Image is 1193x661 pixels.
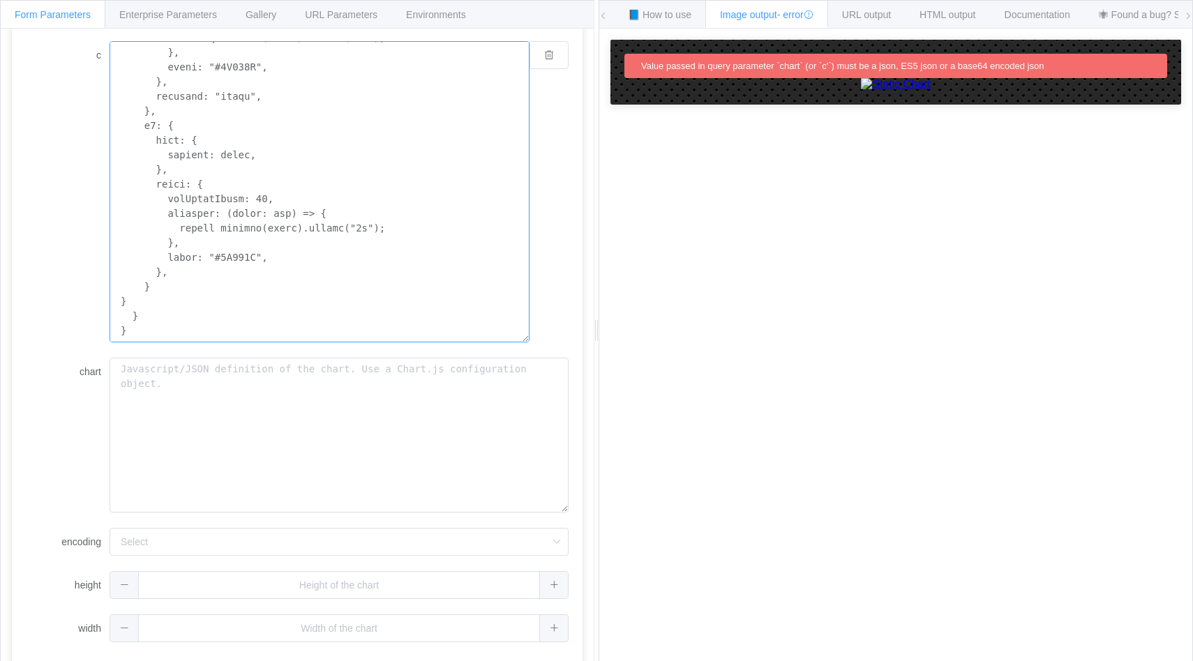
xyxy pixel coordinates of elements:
span: HTML output [920,9,975,20]
input: Height of the chart [110,571,569,599]
span: 📘 How to use [628,9,691,20]
span: URL Parameters [305,9,377,20]
label: encoding [26,528,110,556]
label: height [26,571,110,599]
input: Select [110,528,569,556]
span: - error [777,9,813,20]
span: Image output [720,9,813,20]
span: Documentation [1005,9,1070,20]
span: Enterprise Parameters [119,9,217,20]
span: Gallery [246,9,276,20]
label: c [26,41,110,69]
input: Width of the chart [110,614,569,642]
a: Static Chart [624,78,1167,91]
span: Value passed in query parameter `chart` (or `c'`) must be a json, ES5 json or a base64 encoded json [641,61,1044,71]
label: chart [26,358,110,386]
span: URL output [842,9,891,20]
span: Form Parameters [15,9,91,20]
label: width [26,614,110,642]
img: Static Chart [861,78,931,91]
span: Environments [406,9,466,20]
